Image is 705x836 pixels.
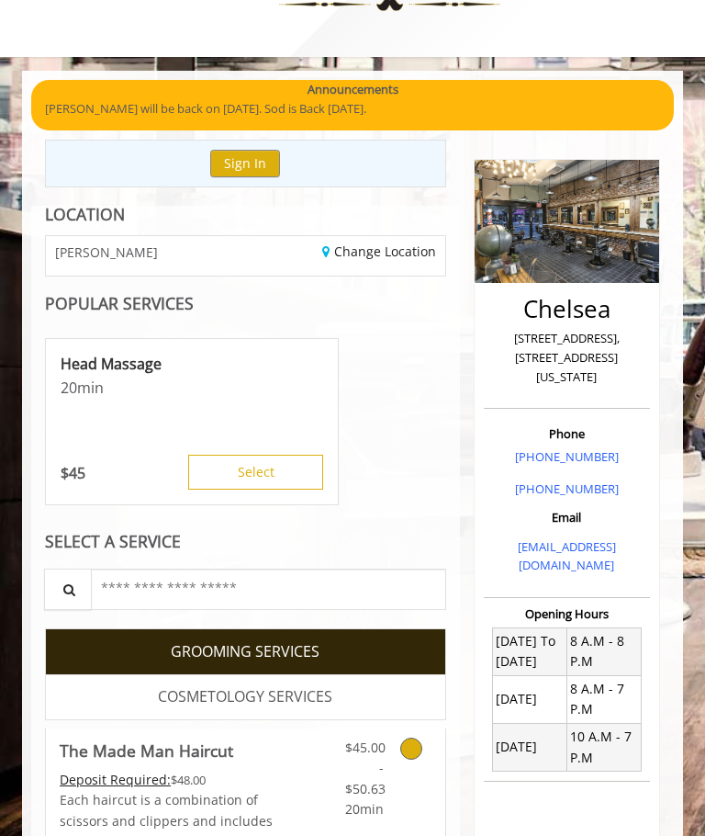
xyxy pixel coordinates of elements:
span: 20min [345,800,384,818]
td: [DATE] [492,675,566,723]
span: min [77,378,104,398]
td: 8 A.M - 7 P.M [566,675,641,723]
a: [PHONE_NUMBER] [515,480,619,497]
p: [PERSON_NAME] will be back on [DATE]. Sod is Back [DATE]. [45,99,660,119]
b: The Made Man Haircut [60,738,233,763]
h3: Email [488,511,645,524]
a: [PHONE_NUMBER] [515,448,619,465]
h3: Phone [488,427,645,440]
h2: Chelsea [488,296,645,322]
span: $45.00 - $50.63 [345,739,386,797]
p: 20 [61,378,323,398]
span: COSMETOLOGY SERVICES [158,685,332,709]
p: [STREET_ADDRESS],[STREET_ADDRESS][US_STATE] [488,329,645,386]
td: [DATE] To [DATE] [492,627,566,675]
a: [EMAIL_ADDRESS][DOMAIN_NAME] [518,538,616,574]
button: Select [188,455,323,490]
button: Service Search [44,569,92,610]
span: [PERSON_NAME] [55,245,158,259]
button: Sign In [210,150,280,176]
div: SELECT A SERVICE [45,533,446,550]
p: 45 [61,463,85,483]
div: $48.00 [60,770,279,790]
b: LOCATION [45,203,125,225]
td: 8 A.M - 8 P.M [566,627,641,675]
td: [DATE] [492,724,566,772]
span: This service needs some Advance to be paid before we block your appointment [60,771,171,788]
span: GROOMING SERVICES [171,640,319,664]
b: Announcements [308,80,398,99]
td: 10 A.M - 7 P.M [566,724,641,772]
span: $ [61,463,69,483]
a: Change Location [322,243,436,260]
h3: Opening Hours [484,607,650,620]
b: POPULAR SERVICES [45,292,194,314]
p: Head Massage [61,354,323,374]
